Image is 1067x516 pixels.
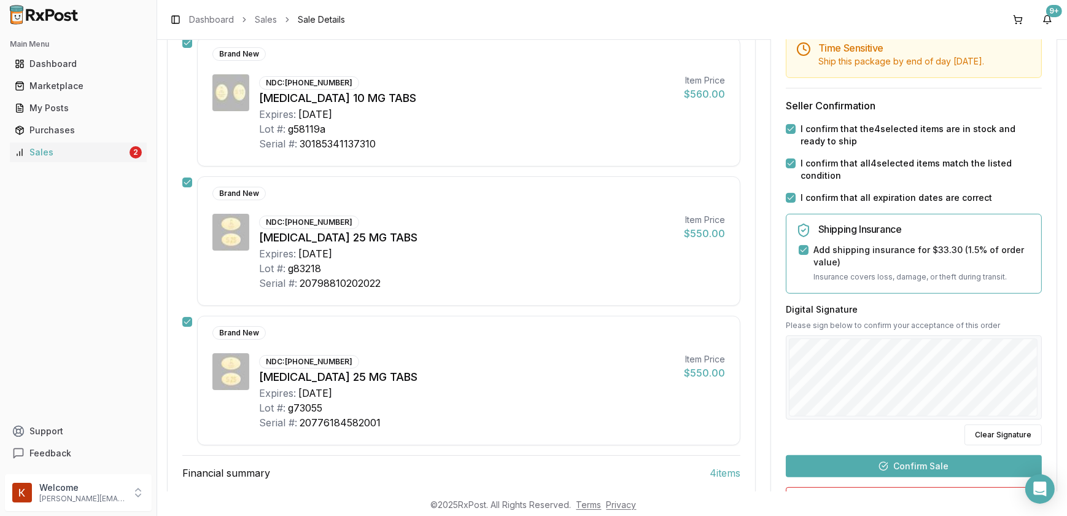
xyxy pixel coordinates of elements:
div: Expires: [259,386,296,401]
a: Dashboard [189,14,234,26]
div: [DATE] [298,107,332,122]
div: g83218 [288,261,321,276]
a: Dashboard [10,53,147,75]
a: My Posts [10,97,147,119]
p: Welcome [39,482,125,494]
div: Lot #: [259,401,285,415]
p: Insurance covers loss, damage, or theft during transit. [813,271,1031,283]
div: Sales [15,146,127,158]
div: Item Price [684,74,725,87]
p: Please sign below to confirm your acceptance of this order [786,320,1042,330]
a: Terms [576,499,602,510]
div: Brand New [212,187,266,200]
h5: Shipping Insurance [818,224,1031,234]
label: I confirm that all expiration dates are correct [801,192,992,204]
button: Purchases [5,120,152,140]
span: Feedback [29,447,71,459]
a: Marketplace [10,75,147,97]
div: [MEDICAL_DATA] 25 MG TABS [259,229,674,246]
img: Jardiance 25 MG TABS [212,214,249,251]
div: Serial #: [259,276,297,291]
div: Brand New [212,326,266,340]
div: Marketplace [15,80,142,92]
h3: Digital Signature [786,303,1042,315]
img: User avatar [12,483,32,502]
div: g58119a [288,122,325,136]
h2: Main Menu [10,39,147,49]
div: $560.00 [684,87,725,101]
label: I confirm that all 4 selected items match the listed condition [801,157,1042,182]
div: Item Price [684,353,725,365]
div: [MEDICAL_DATA] 10 MG TABS [259,90,674,107]
span: Ship this package by end of day [DATE] . [818,56,984,66]
div: NDC: [PHONE_NUMBER] [259,355,359,369]
a: Sales2 [10,141,147,163]
button: Feedback [5,442,152,464]
img: Jardiance 10 MG TABS [212,74,249,111]
img: Jardiance 25 MG TABS [212,353,249,390]
div: NDC: [PHONE_NUMBER] [259,76,359,90]
div: 2 [130,146,142,158]
button: Support [5,420,152,442]
div: [DATE] [298,386,332,401]
div: 20798810202022 [300,276,381,291]
p: [PERSON_NAME][EMAIL_ADDRESS][DOMAIN_NAME] [39,494,125,504]
button: My Posts [5,98,152,118]
span: Sale Total [182,490,229,505]
a: Purchases [10,119,147,141]
div: Lot #: [259,261,285,276]
span: Sale Details [298,14,345,26]
div: [DATE] [298,246,332,261]
button: Marketplace [5,76,152,96]
a: Privacy [607,499,637,510]
div: Expires: [259,246,296,261]
div: 20776184582001 [300,415,381,430]
h5: Time Sensitive [818,43,1031,53]
div: My Posts [15,102,142,114]
div: Dashboard [15,58,142,70]
h3: Seller Confirmation [786,98,1042,113]
nav: breadcrumb [189,14,345,26]
img: RxPost Logo [5,5,83,25]
button: 9+ [1038,10,1057,29]
div: Serial #: [259,415,297,430]
div: Lot #: [259,122,285,136]
div: Serial #: [259,136,297,151]
div: Purchases [15,124,142,136]
button: Clear Signature [964,424,1042,445]
div: NDC: [PHONE_NUMBER] [259,216,359,229]
div: $550.00 [684,365,725,380]
label: I confirm that the 4 selected items are in stock and ready to ship [801,123,1042,147]
div: [MEDICAL_DATA] 25 MG TABS [259,369,674,386]
div: Brand New [212,47,266,61]
span: $2,220.00 [693,490,740,505]
div: 9+ [1046,5,1062,17]
div: $550.00 [684,226,725,241]
button: Confirm Sale [786,455,1042,477]
a: Sales [255,14,277,26]
label: Add shipping insurance for $33.30 ( 1.5 % of order value) [813,244,1031,268]
div: Expires: [259,107,296,122]
div: Open Intercom Messenger [1025,474,1055,504]
button: Dashboard [5,54,152,74]
div: g73055 [288,401,322,415]
button: I don't have these items available anymore [786,487,1042,510]
span: Financial summary [182,466,270,480]
div: 30185341137310 [300,136,376,151]
span: 4 item s [710,466,740,480]
div: Item Price [684,214,725,226]
button: Sales2 [5,143,152,162]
